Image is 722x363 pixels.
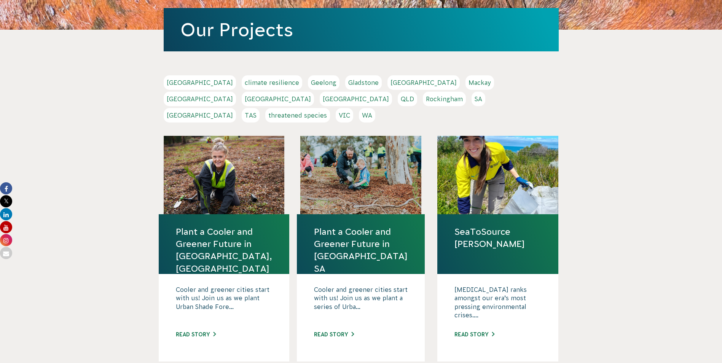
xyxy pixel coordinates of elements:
a: Our Projects [180,19,293,40]
a: Rockingham [423,92,466,106]
a: [GEOGRAPHIC_DATA] [387,75,460,90]
a: QLD [398,92,417,106]
a: SeaToSource [PERSON_NAME] [454,226,541,250]
a: VIC [336,108,353,123]
a: SA [472,92,485,106]
a: threatened species [265,108,330,123]
a: Read story [314,331,354,338]
a: Gladstone [345,75,382,90]
a: Read story [176,331,216,338]
a: Read story [454,331,494,338]
a: Mackay [465,75,494,90]
a: Plant a Cooler and Greener Future in [GEOGRAPHIC_DATA] SA [314,226,408,275]
p: Cooler and greener cities start with us! Join us as we plant Urban Shade Fore... [176,285,272,323]
p: Cooler and greener cities start with us! Join us as we plant a series of Urba... [314,285,408,323]
a: Plant a Cooler and Greener Future in [GEOGRAPHIC_DATA], [GEOGRAPHIC_DATA] [176,226,272,275]
a: Geelong [308,75,339,90]
a: [GEOGRAPHIC_DATA] [164,75,236,90]
a: TAS [242,108,260,123]
a: climate resilience [242,75,302,90]
p: [MEDICAL_DATA] ranks amongst our era’s most pressing environmental crises.... [454,285,541,323]
a: WA [359,108,375,123]
a: [GEOGRAPHIC_DATA] [164,108,236,123]
a: [GEOGRAPHIC_DATA] [164,92,236,106]
a: [GEOGRAPHIC_DATA] [242,92,314,106]
a: [GEOGRAPHIC_DATA] [320,92,392,106]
